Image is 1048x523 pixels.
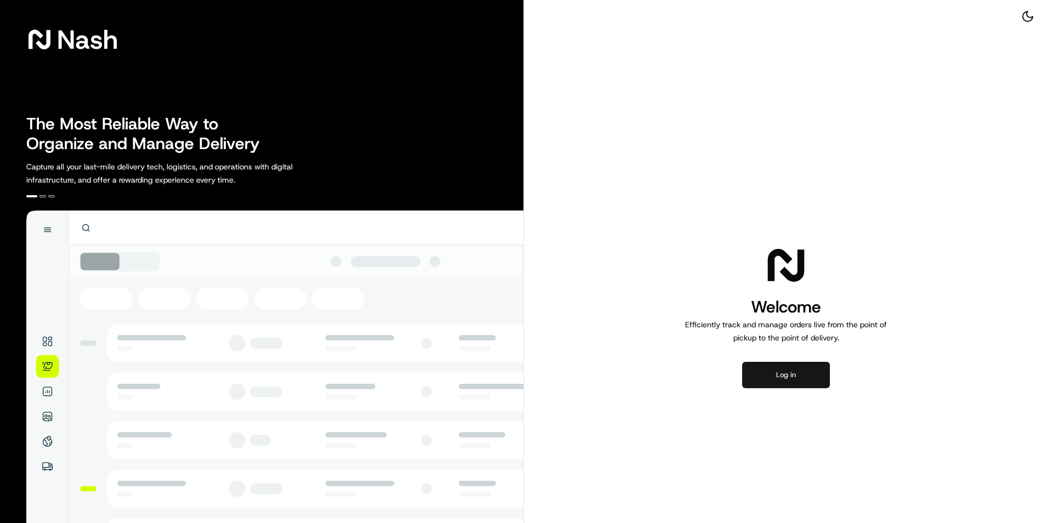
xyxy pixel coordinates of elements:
h2: The Most Reliable Way to Organize and Manage Delivery [26,114,272,154]
h1: Welcome [681,296,891,318]
p: Efficiently track and manage orders live from the point of pickup to the point of delivery. [681,318,891,344]
p: Capture all your last-mile delivery tech, logistics, and operations with digital infrastructure, ... [26,160,342,186]
span: Nash [57,29,118,50]
button: Log in [742,362,830,388]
